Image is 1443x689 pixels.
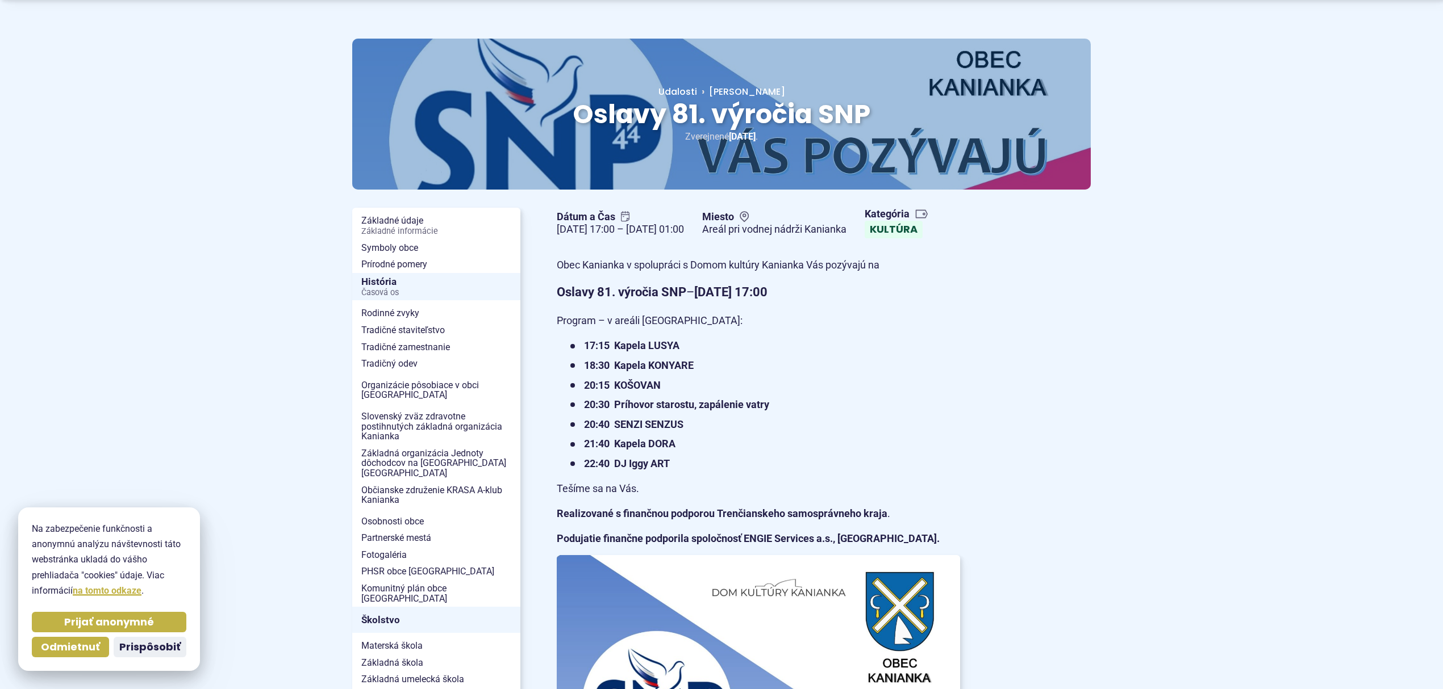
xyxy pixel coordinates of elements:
a: Kultúra [865,221,923,239]
span: Školstvo [361,611,511,629]
a: Komunitný plán obce [GEOGRAPHIC_DATA] [352,580,520,607]
a: [PERSON_NAME] [697,85,785,98]
span: Organizácie pôsobiace v obci [GEOGRAPHIC_DATA] [361,377,511,404]
p: Program – v areáli [GEOGRAPHIC_DATA]: [557,312,960,330]
strong: 17:15 Kapela LUSYA [584,339,679,351]
button: Prijať anonymné [32,612,186,632]
a: Školstvo [352,607,520,633]
p: Tešíme sa na Vás. [557,480,960,498]
strong: 22:40 DJ Iggy ART [584,457,670,469]
span: Oslavy 81. výročia SNP [573,96,870,132]
strong: 20:15 KOŠOVAN [584,379,661,391]
span: Prírodné pomery [361,256,511,273]
a: na tomto odkaze [73,585,141,596]
a: Materská škola [352,637,520,654]
p: Obec Kanianka v spolupráci s Domom kultúry Kanianka Vás pozývajú na [557,257,960,274]
span: Prispôsobiť [119,641,181,654]
a: Slovenský zväz zdravotne postihnutých základná organizácia Kanianka [352,408,520,445]
strong: 21:40 Kapela DORA [584,438,675,449]
strong: Oslavy 81. výročia SNP [557,285,686,299]
strong: Podujatie finančne podporila spoločnosť ENGIE Services a.s., [GEOGRAPHIC_DATA]. [557,532,940,544]
a: Udalosti [658,85,697,98]
span: Základná škola [361,654,511,671]
span: Symboly obce [361,240,511,257]
a: Základná organizácia Jednoty dôchodcov na [GEOGRAPHIC_DATA] [GEOGRAPHIC_DATA] [352,445,520,482]
p: – [557,282,960,303]
a: Symboly obce [352,240,520,257]
strong: 18:30 Kapela KONYARE [584,359,694,371]
span: Základné údaje [361,212,511,239]
span: Materská škola [361,637,511,654]
a: Prírodné pomery [352,256,520,273]
p: Na zabezpečenie funkčnosti a anonymnú analýzu návštevnosti táto webstránka ukladá do vášho prehli... [32,521,186,598]
figcaption: [DATE] 17:00 – [DATE] 01:00 [557,223,684,236]
strong: 20:40 SENZI SENZUS [584,418,683,430]
button: Prispôsobiť [114,637,186,657]
a: Tradičné zamestnanie [352,339,520,356]
a: Rodinné zvyky [352,305,520,322]
a: Tradičný odev [352,355,520,372]
span: Partnerské mestá [361,530,511,547]
span: Fotogaléria [361,547,511,564]
a: Občianske združenie KRASA A-klub Kanianka [352,482,520,509]
a: Organizácie pôsobiace v obci [GEOGRAPHIC_DATA] [352,377,520,404]
span: Tradičný odev [361,355,511,372]
a: Základné údajeZákladné informácie [352,212,520,239]
span: Tradičné zamestnanie [361,339,511,356]
a: Základná umelecká škola [352,671,520,688]
a: PHSR obce [GEOGRAPHIC_DATA] [352,563,520,580]
span: Komunitný plán obce [GEOGRAPHIC_DATA] [361,580,511,607]
span: Základné informácie [361,227,511,236]
button: Odmietnuť [32,637,109,657]
span: Odmietnuť [41,641,100,654]
a: Fotogaléria [352,547,520,564]
strong: Realizované s finančnou podporou Trenčianskeho samosprávneho kraja [557,507,887,519]
span: Kategória [865,208,928,221]
span: [DATE] [729,131,756,142]
span: Rodinné zvyky [361,305,511,322]
a: Partnerské mestá [352,530,520,547]
span: História [361,273,511,301]
a: HistóriaČasová os [352,273,520,301]
span: Základná organizácia Jednoty dôchodcov na [GEOGRAPHIC_DATA] [GEOGRAPHIC_DATA] [361,445,511,482]
p: . [557,505,960,523]
span: Slovenský zväz zdravotne postihnutých základná organizácia Kanianka [361,408,511,445]
span: Miesto [702,211,846,224]
span: Časová os [361,288,511,297]
a: Základná škola [352,654,520,671]
span: PHSR obce [GEOGRAPHIC_DATA] [361,563,511,580]
a: Tradičné staviteľstvo [352,322,520,339]
strong: 20:30 Príhovor starostu, zapálenie vatry [584,398,769,410]
strong: [DATE] 17:00 [694,285,768,299]
span: Tradičné staviteľstvo [361,322,511,339]
span: Občianske združenie KRASA A-klub Kanianka [361,482,511,509]
span: Základná umelecká škola [361,671,511,688]
figcaption: Areál pri vodnej nádrži Kanianka [702,223,846,236]
span: Osobnosti obce [361,513,511,530]
span: Prijať anonymné [64,616,154,629]
a: Osobnosti obce [352,513,520,530]
p: Zverejnené . [389,129,1054,144]
span: Dátum a Čas [557,211,684,224]
span: [PERSON_NAME] [709,85,785,98]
